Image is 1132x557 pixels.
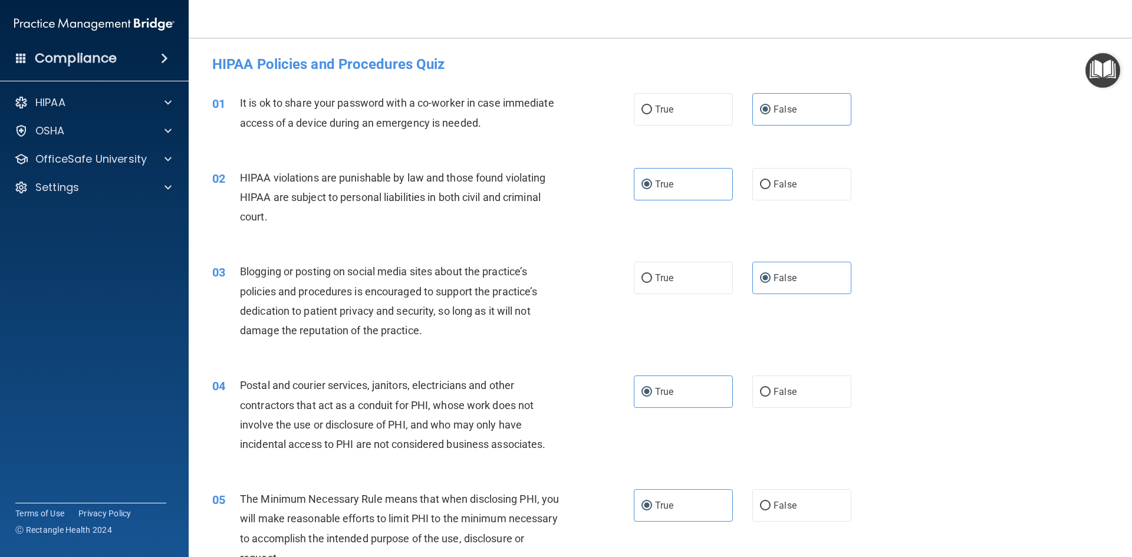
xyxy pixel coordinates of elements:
span: True [655,386,673,397]
input: False [760,388,771,397]
a: HIPAA [14,95,172,110]
a: OSHA [14,124,172,138]
button: Open Resource Center [1085,53,1120,88]
img: PMB logo [14,12,175,36]
input: True [641,274,652,283]
input: True [641,106,652,114]
span: True [655,272,673,284]
span: False [774,179,797,190]
iframe: Drift Widget Chat Controller [928,473,1118,520]
p: HIPAA [35,95,65,110]
p: OSHA [35,124,65,138]
input: True [641,180,652,189]
span: It is ok to share your password with a co-worker in case immediate access of a device during an e... [240,97,554,128]
h4: Compliance [35,50,117,67]
span: 01 [212,97,225,111]
p: OfficeSafe University [35,152,147,166]
span: 05 [212,493,225,507]
span: Blogging or posting on social media sites about the practice’s policies and procedures is encoura... [240,265,537,337]
span: False [774,500,797,511]
span: True [655,104,673,115]
input: False [760,180,771,189]
span: False [774,104,797,115]
input: False [760,502,771,510]
a: Terms of Use [15,507,64,519]
input: True [641,502,652,510]
input: False [760,274,771,283]
p: Settings [35,180,79,195]
span: False [774,386,797,397]
span: 04 [212,379,225,393]
h4: HIPAA Policies and Procedures Quiz [212,57,1108,72]
input: False [760,106,771,114]
span: 02 [212,172,225,186]
a: OfficeSafe University [14,152,172,166]
span: Ⓒ Rectangle Health 2024 [15,524,112,536]
span: True [655,179,673,190]
input: True [641,388,652,397]
span: 03 [212,265,225,279]
span: True [655,500,673,511]
a: Settings [14,180,172,195]
span: Postal and courier services, janitors, electricians and other contractors that act as a conduit f... [240,379,545,450]
span: False [774,272,797,284]
span: HIPAA violations are punishable by law and those found violating HIPAA are subject to personal li... [240,172,545,223]
a: Privacy Policy [78,507,131,519]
